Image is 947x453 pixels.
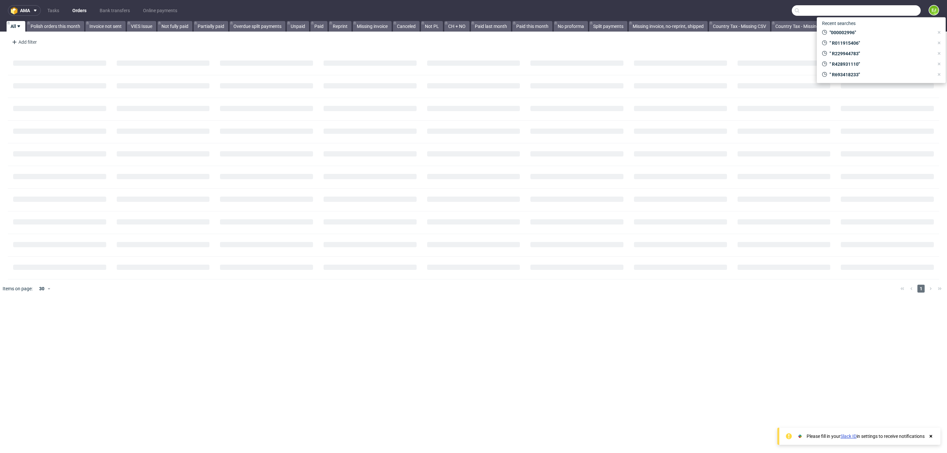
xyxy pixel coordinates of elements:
a: Tasks [43,5,63,16]
a: CH + NO [444,21,470,32]
a: All [7,21,25,32]
span: " R693418233" [827,71,934,78]
button: ama [8,5,41,16]
a: Slack ID [840,434,857,439]
a: Paid this month [512,21,552,32]
a: Online payments [139,5,181,16]
a: Paid last month [471,21,511,32]
img: Slack [797,433,803,440]
a: Canceled [393,21,420,32]
span: 1 [917,285,925,293]
span: ama [20,8,30,13]
span: Items on page: [3,285,33,292]
a: Overdue split payments [230,21,285,32]
div: Add filter [9,37,38,47]
a: Not PL [421,21,443,32]
a: Partially paid [194,21,228,32]
a: Not fully paid [158,21,192,32]
a: Country Tax - Missing PDF - Invoice not sent [771,21,868,32]
span: " R011915406" [827,40,934,46]
span: " R229944783" [827,50,934,57]
a: Invoice not sent [85,21,126,32]
span: "000002996" [827,29,934,36]
span: Recent searches [819,18,858,29]
img: logo [11,7,20,14]
div: 30 [35,284,47,293]
a: Bank transfers [96,5,134,16]
a: Country Tax - Missing CSV [709,21,770,32]
a: VIES Issue [127,21,156,32]
a: Missing invoice, no-reprint, shipped [629,21,708,32]
a: No proforma [554,21,588,32]
a: Missing invoice [353,21,392,32]
span: " R428931110" [827,61,934,67]
figcaption: EJ [929,6,938,15]
a: Orders [68,5,90,16]
a: Polish orders this month [27,21,84,32]
a: Paid [310,21,328,32]
a: Split payments [589,21,627,32]
a: Reprint [329,21,352,32]
a: Unpaid [287,21,309,32]
div: Please fill in your in settings to receive notifications [807,433,925,440]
